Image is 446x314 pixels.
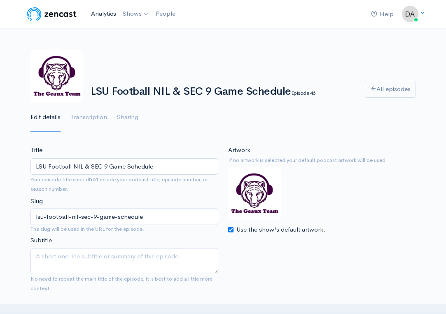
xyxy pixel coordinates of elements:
[402,6,418,22] img: ...
[30,209,218,225] input: title-of-episode
[70,103,107,132] a: Transcription
[365,81,416,98] a: All episodes
[89,176,98,183] strong: not
[88,5,119,23] a: Analytics
[368,5,397,23] a: Help
[91,86,355,98] h1: LSU Football NIL & SEC 9 Game Schedule
[236,225,325,234] label: Use the show's default artwork.
[30,158,218,175] input: What is the episode's title?
[30,225,218,233] small: The slug will be used in the URL for the episode.
[119,5,152,23] a: Shows
[30,176,208,192] small: Your episode title should include your podcast title, episode number, or season number.
[26,6,78,22] img: ZenCast Logo
[228,145,250,155] label: Artwork
[30,236,52,245] label: Subtitle
[30,275,212,292] small: No need to repeat the main title of the episode, it's best to add a little more context.
[30,103,61,132] a: Edit details
[291,89,315,96] small: Episode 46
[30,145,42,155] label: Title
[228,156,416,164] small: If no artwork is selected your default podcast artwork will be used
[30,197,43,206] label: Slug
[152,5,179,23] a: People
[117,103,138,132] a: Sharing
